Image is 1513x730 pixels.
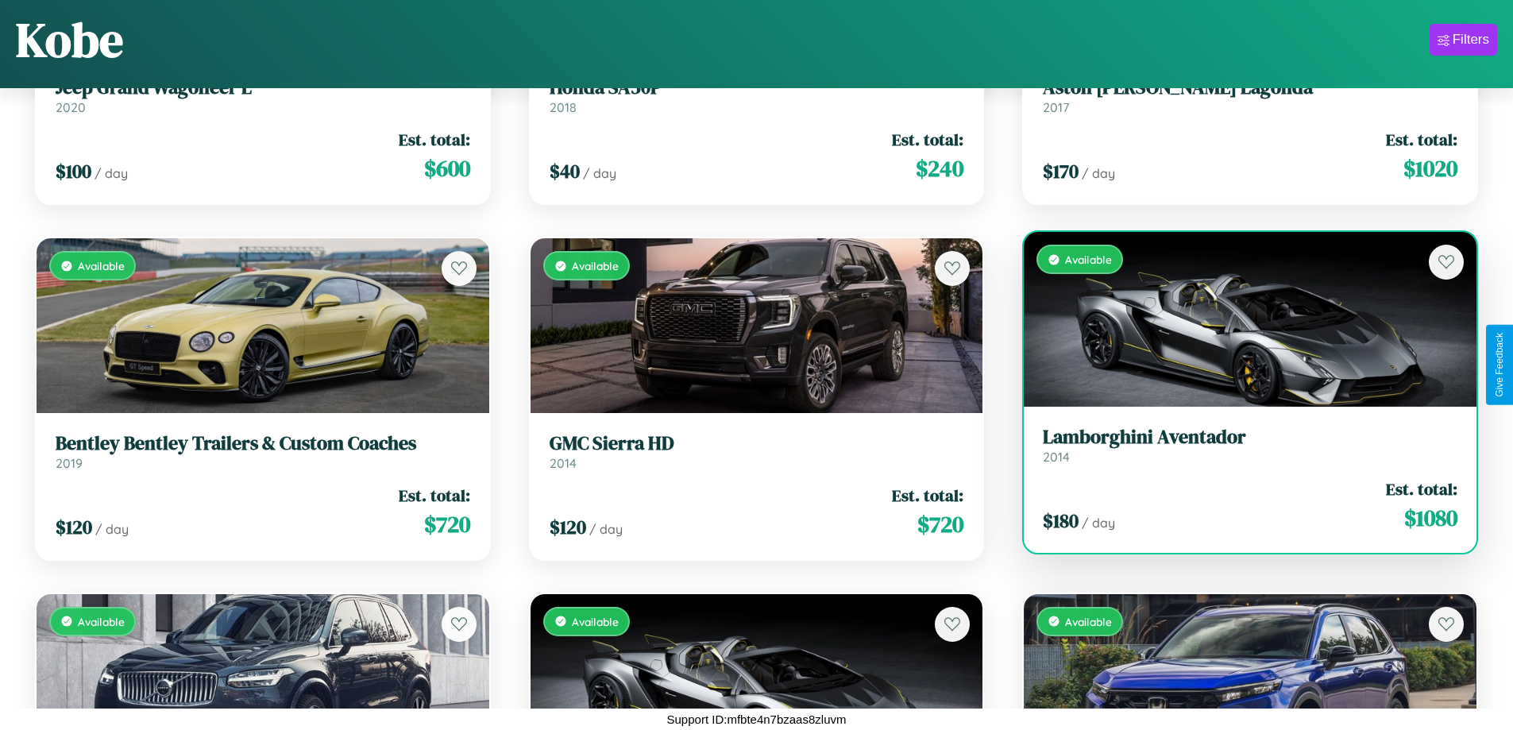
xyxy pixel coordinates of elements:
[589,521,623,537] span: / day
[1403,153,1457,184] span: $ 1020
[1043,76,1457,99] h3: Aston [PERSON_NAME] Lagonda
[1043,158,1079,184] span: $ 170
[1065,253,1112,266] span: Available
[1043,426,1457,465] a: Lamborghini Aventador2014
[917,508,963,540] span: $ 720
[1082,515,1115,531] span: / day
[550,76,964,115] a: Honda SA50P2018
[56,432,470,471] a: Bentley Bentley Trailers & Custom Coaches2019
[572,259,619,272] span: Available
[56,76,470,99] h3: Jeep Grand Wagoneer L
[95,165,128,181] span: / day
[1043,99,1069,115] span: 2017
[892,128,963,151] span: Est. total:
[95,521,129,537] span: / day
[1453,32,1489,48] div: Filters
[892,484,963,507] span: Est. total:
[78,259,125,272] span: Available
[667,709,847,730] p: Support ID: mfbte4n7bzaas8zluvm
[1082,165,1115,181] span: / day
[1043,508,1079,534] span: $ 180
[572,615,619,628] span: Available
[1386,477,1457,500] span: Est. total:
[56,432,470,455] h3: Bentley Bentley Trailers & Custom Coaches
[550,432,964,455] h3: GMC Sierra HD
[56,158,91,184] span: $ 100
[550,455,577,471] span: 2014
[78,615,125,628] span: Available
[1043,449,1070,465] span: 2014
[550,76,964,99] h3: Honda SA50P
[550,158,580,184] span: $ 40
[1043,76,1457,115] a: Aston [PERSON_NAME] Lagonda2017
[424,153,470,184] span: $ 600
[916,153,963,184] span: $ 240
[1065,615,1112,628] span: Available
[1404,502,1457,534] span: $ 1080
[1430,24,1497,56] button: Filters
[1386,128,1457,151] span: Est. total:
[56,76,470,115] a: Jeep Grand Wagoneer L2020
[399,128,470,151] span: Est. total:
[583,165,616,181] span: / day
[1043,426,1457,449] h3: Lamborghini Aventador
[56,514,92,540] span: $ 120
[550,514,586,540] span: $ 120
[550,99,577,115] span: 2018
[16,7,123,72] h1: Kobe
[550,432,964,471] a: GMC Sierra HD2014
[56,99,86,115] span: 2020
[56,455,83,471] span: 2019
[424,508,470,540] span: $ 720
[1494,333,1505,397] div: Give Feedback
[399,484,470,507] span: Est. total:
